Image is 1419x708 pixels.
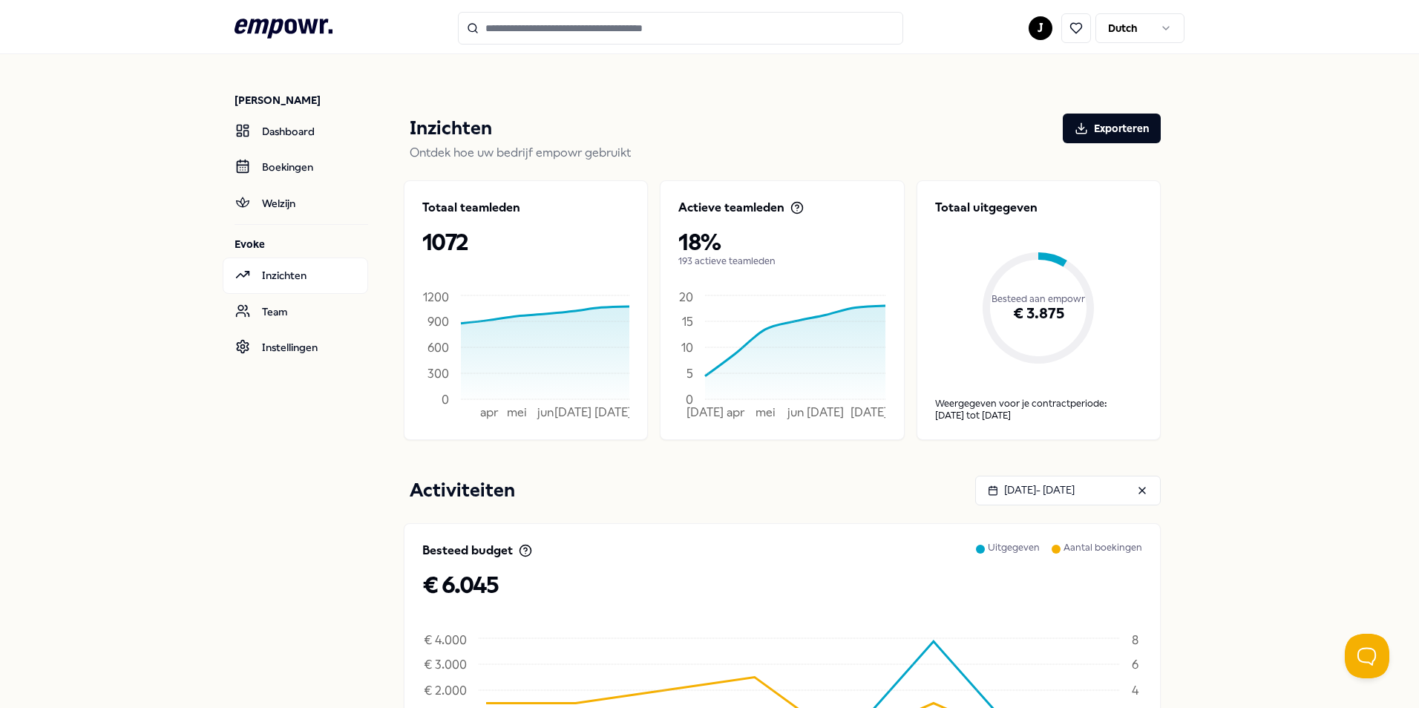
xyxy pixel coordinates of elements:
div: Besteed aan empowr [935,235,1142,364]
input: Search for products, categories or subcategories [458,12,903,45]
p: Weergegeven voor je contractperiode: [935,398,1142,410]
p: 193 actieve teamleden [678,255,885,267]
tspan: mei [507,405,527,419]
tspan: 300 [427,366,449,380]
tspan: € 2.000 [424,683,467,697]
p: Uitgegeven [988,542,1040,571]
iframe: Help Scout Beacon - Open [1345,634,1389,678]
tspan: 0 [686,392,693,406]
tspan: 900 [427,314,449,328]
p: Ontdek hoe uw bedrijf empowr gebruikt [410,143,1161,163]
p: Aantal boekingen [1064,542,1142,571]
tspan: 5 [686,366,693,380]
tspan: € 3.000 [424,657,467,671]
p: Actieve teamleden [678,199,784,217]
tspan: € 4.000 [424,633,467,647]
p: [PERSON_NAME] [235,93,368,108]
a: Welzijn [223,186,368,221]
a: Dashboard [223,114,368,149]
tspan: 8 [1132,633,1138,647]
p: 1072 [422,229,629,255]
p: 18% [678,229,885,255]
tspan: [DATE] [686,405,724,419]
div: [DATE] tot [DATE] [935,410,1142,422]
p: € 6.045 [422,571,1142,598]
div: [DATE] - [DATE] [988,482,1075,498]
tspan: 1200 [423,290,449,304]
p: Activiteiten [410,476,515,505]
tspan: 4 [1132,683,1139,697]
tspan: 0 [442,392,449,406]
tspan: apr [480,405,499,419]
tspan: [DATE] [807,405,844,419]
tspan: jun [787,405,804,419]
tspan: apr [727,405,745,419]
tspan: 6 [1132,657,1138,671]
a: Team [223,294,368,330]
button: [DATE]- [DATE] [975,476,1161,505]
a: Boekingen [223,149,368,185]
tspan: 10 [681,340,693,354]
tspan: mei [756,405,776,419]
a: Inzichten [223,258,368,293]
p: Totaal teamleden [422,199,520,217]
p: Evoke [235,237,368,252]
div: € 3.875 [935,264,1142,364]
tspan: 15 [682,314,693,328]
tspan: 600 [427,340,449,354]
tspan: [DATE] [594,405,632,419]
a: Instellingen [223,330,368,365]
p: Totaal uitgegeven [935,199,1142,217]
button: Exporteren [1063,114,1161,143]
tspan: 20 [679,290,693,304]
tspan: jun [537,405,554,419]
tspan: [DATE] [851,405,888,419]
p: Besteed budget [422,542,513,560]
tspan: [DATE] [554,405,591,419]
button: J [1029,16,1052,40]
p: Inzichten [410,114,492,143]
